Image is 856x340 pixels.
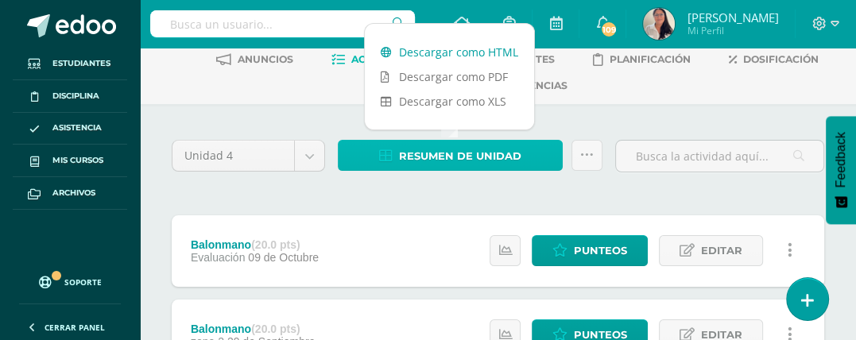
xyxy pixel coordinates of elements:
[216,47,293,72] a: Anuncios
[251,238,300,251] strong: (20.0 pts)
[172,141,324,171] a: Unidad 4
[616,141,823,172] input: Busca la actividad aquí...
[52,122,102,134] span: Asistencia
[52,187,95,199] span: Archivos
[52,57,110,70] span: Estudiantes
[191,251,246,264] span: Evaluación
[13,177,127,210] a: Archivos
[238,53,293,65] span: Anuncios
[52,154,103,167] span: Mis cursos
[743,53,819,65] span: Dosificación
[729,47,819,72] a: Dosificación
[191,238,319,251] div: Balonmano
[532,235,648,266] a: Punteos
[826,116,856,224] button: Feedback - Mostrar encuesta
[13,80,127,113] a: Disciplina
[191,323,315,335] div: Balonmano
[184,141,282,171] span: Unidad 4
[338,140,563,171] a: Resumen de unidad
[701,236,742,265] span: Editar
[19,261,121,299] a: Soporte
[13,145,127,177] a: Mis cursos
[593,47,691,72] a: Planificación
[13,48,127,80] a: Estudiantes
[834,132,848,187] span: Feedback
[687,10,778,25] span: [PERSON_NAME]
[45,322,105,333] span: Cerrar panel
[248,251,319,264] span: 09 de Octubre
[399,141,521,171] span: Resumen de unidad
[351,53,421,65] span: Actividades
[251,323,300,335] strong: (20.0 pts)
[687,24,778,37] span: Mi Perfil
[574,236,627,265] span: Punteos
[331,47,421,72] a: Actividades
[610,53,691,65] span: Planificación
[150,10,415,37] input: Busca un usuario...
[13,113,127,145] a: Asistencia
[365,64,534,89] a: Descargar como PDF
[365,40,534,64] a: Descargar como HTML
[600,21,618,38] span: 109
[365,89,534,114] a: Descargar como XLS
[52,90,99,102] span: Disciplina
[643,8,675,40] img: f7f60b8d9b39d3854e0816b8bb187586.png
[64,276,102,288] span: Soporte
